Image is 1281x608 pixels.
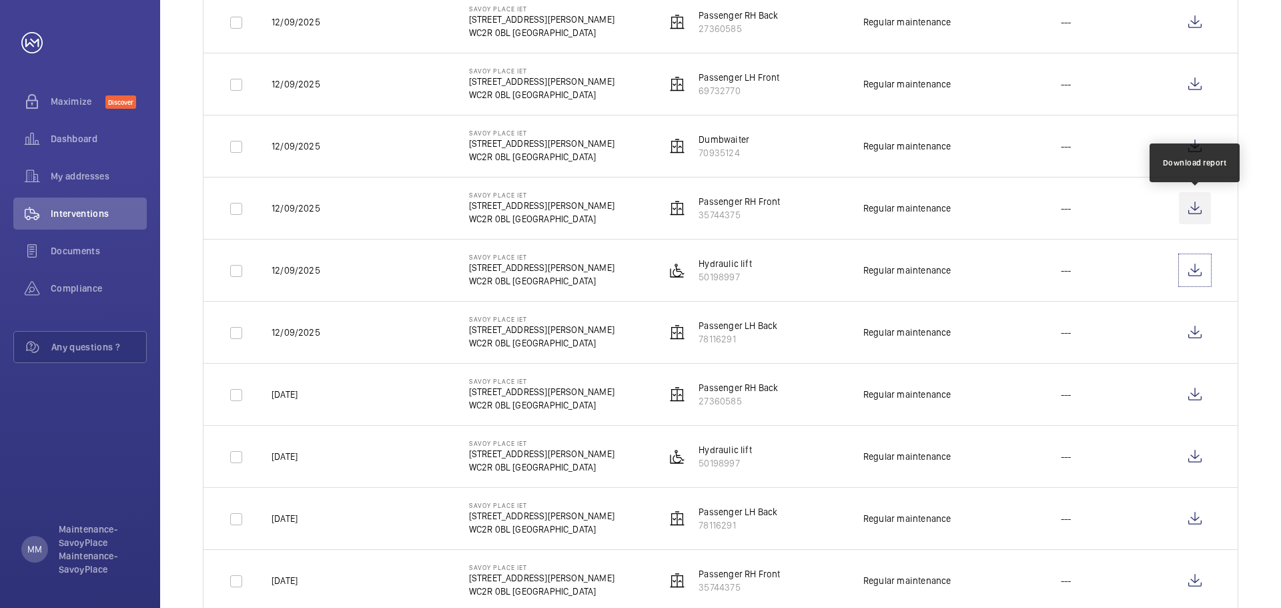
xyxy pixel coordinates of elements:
[469,261,614,274] p: [STREET_ADDRESS][PERSON_NAME]
[59,523,139,576] p: Maintenance-SavoyPlace Maintenance-SavoyPlace
[272,202,320,215] p: 12/09/2025
[1061,77,1072,91] p: ---
[699,505,777,519] p: Passenger LH Back
[51,170,147,183] span: My addresses
[469,447,614,461] p: [STREET_ADDRESS][PERSON_NAME]
[669,76,685,92] img: elevator.svg
[469,336,614,350] p: WC2R 0BL [GEOGRAPHIC_DATA]
[469,253,614,261] p: Savoy Place IET
[863,77,951,91] div: Regular maintenance
[1061,264,1072,277] p: ---
[863,574,951,587] div: Regular maintenance
[469,585,614,598] p: WC2R 0BL [GEOGRAPHIC_DATA]
[669,324,685,340] img: elevator.svg
[272,15,320,29] p: 12/09/2025
[1061,574,1072,587] p: ---
[469,212,614,226] p: WC2R 0BL [GEOGRAPHIC_DATA]
[469,509,614,523] p: [STREET_ADDRESS][PERSON_NAME]
[1061,202,1072,215] p: ---
[1163,157,1227,169] div: Download report
[863,326,951,339] div: Regular maintenance
[51,207,147,220] span: Interventions
[469,26,614,39] p: WC2R 0BL [GEOGRAPHIC_DATA]
[469,377,614,385] p: Savoy Place IET
[469,571,614,585] p: [STREET_ADDRESS][PERSON_NAME]
[469,439,614,447] p: Savoy Place IET
[699,394,778,408] p: 27360585
[669,200,685,216] img: elevator.svg
[699,71,779,84] p: Passenger LH Front
[699,195,780,208] p: Passenger RH Front
[863,450,951,463] div: Regular maintenance
[863,264,951,277] div: Regular maintenance
[699,146,749,160] p: 70935124
[1061,388,1072,401] p: ---
[699,457,752,470] p: 50198997
[699,84,779,97] p: 69732770
[27,543,42,556] p: MM
[469,13,614,26] p: [STREET_ADDRESS][PERSON_NAME]
[469,385,614,398] p: [STREET_ADDRESS][PERSON_NAME]
[699,208,780,222] p: 35744375
[699,319,777,332] p: Passenger LH Back
[469,501,614,509] p: Savoy Place IET
[863,202,951,215] div: Regular maintenance
[1061,326,1072,339] p: ---
[469,398,614,412] p: WC2R 0BL [GEOGRAPHIC_DATA]
[669,14,685,30] img: elevator.svg
[863,388,951,401] div: Regular maintenance
[272,77,320,91] p: 12/09/2025
[669,448,685,465] img: platform_lift.svg
[1061,139,1072,153] p: ---
[469,137,614,150] p: [STREET_ADDRESS][PERSON_NAME]
[699,133,749,146] p: Dumbwaiter
[272,574,298,587] p: [DATE]
[469,315,614,323] p: Savoy Place IET
[669,511,685,527] img: elevator.svg
[51,282,147,295] span: Compliance
[863,15,951,29] div: Regular maintenance
[699,332,777,346] p: 78116291
[272,450,298,463] p: [DATE]
[469,274,614,288] p: WC2R 0BL [GEOGRAPHIC_DATA]
[469,5,614,13] p: Savoy Place IET
[51,95,105,108] span: Maximize
[469,75,614,88] p: [STREET_ADDRESS][PERSON_NAME]
[669,262,685,278] img: platform_lift.svg
[469,150,614,164] p: WC2R 0BL [GEOGRAPHIC_DATA]
[469,563,614,571] p: Savoy Place IET
[699,519,777,532] p: 78116291
[863,512,951,525] div: Regular maintenance
[863,139,951,153] div: Regular maintenance
[469,199,614,212] p: [STREET_ADDRESS][PERSON_NAME]
[669,138,685,154] img: elevator.svg
[469,88,614,101] p: WC2R 0BL [GEOGRAPHIC_DATA]
[1061,512,1072,525] p: ---
[699,567,780,581] p: Passenger RH Front
[469,461,614,474] p: WC2R 0BL [GEOGRAPHIC_DATA]
[51,244,147,258] span: Documents
[1061,15,1072,29] p: ---
[699,22,778,35] p: 27360585
[272,388,298,401] p: [DATE]
[699,9,778,22] p: Passenger RH Back
[272,139,320,153] p: 12/09/2025
[699,381,778,394] p: Passenger RH Back
[51,132,147,145] span: Dashboard
[669,386,685,402] img: elevator.svg
[51,340,146,354] span: Any questions ?
[272,264,320,277] p: 12/09/2025
[699,257,752,270] p: Hydraulic lift
[699,443,752,457] p: Hydraulic lift
[699,270,752,284] p: 50198997
[105,95,136,109] span: Discover
[469,67,614,75] p: Savoy Place IET
[272,512,298,525] p: [DATE]
[1061,450,1072,463] p: ---
[272,326,320,339] p: 12/09/2025
[669,573,685,589] img: elevator.svg
[469,129,614,137] p: Savoy Place IET
[469,191,614,199] p: Savoy Place IET
[469,523,614,536] p: WC2R 0BL [GEOGRAPHIC_DATA]
[699,581,780,594] p: 35744375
